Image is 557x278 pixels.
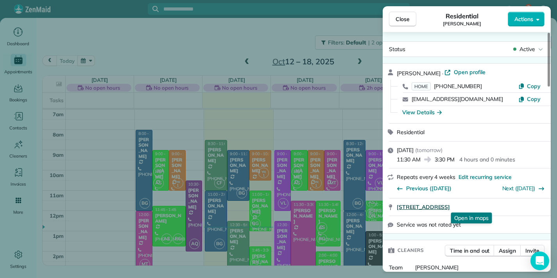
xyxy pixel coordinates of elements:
[499,247,516,255] span: Assign
[398,246,424,254] span: Cleaners
[444,68,485,76] a: Open profile
[494,245,521,257] button: Assign
[397,203,450,211] span: [STREET_ADDRESS]
[446,11,479,21] span: Residential
[518,95,541,103] button: Copy
[459,156,515,163] p: 4 hours and 0 minutes
[530,251,549,270] div: Open Intercom Messenger
[435,156,455,163] span: 3:30 PM
[527,83,541,90] span: Copy
[434,83,482,90] span: [PHONE_NUMBER]
[397,70,441,77] span: [PERSON_NAME]
[514,15,533,23] span: Actions
[412,82,482,90] a: HOME[PHONE_NUMBER]
[520,245,544,257] button: Invite
[397,184,451,192] button: Previous ([DATE])
[397,203,546,211] a: [STREET_ADDRESS]
[397,147,414,154] span: [DATE]
[441,70,445,76] span: ·
[412,96,503,103] a: [EMAIL_ADDRESS][DOMAIN_NAME]
[518,82,541,90] button: Copy
[406,184,451,192] span: Previous ([DATE])
[451,212,492,223] p: Open in maps
[397,221,461,228] span: Service was not rated yet
[412,82,431,90] span: HOME
[450,247,489,255] span: Time in and out
[525,247,539,255] span: Invite
[389,264,403,271] span: Team
[502,184,545,192] button: Next ([DATE])
[415,264,459,271] span: [PERSON_NAME]
[458,173,512,181] span: Edit recurring service
[389,12,416,27] button: Close
[502,185,536,192] a: Next ([DATE])
[454,68,485,76] span: Open profile
[527,96,541,103] span: Copy
[397,174,455,181] span: Repeats every 4 weeks
[415,147,443,154] span: ( tomorrow )
[519,45,535,53] span: Active
[445,245,494,257] button: Time in and out
[443,21,481,27] span: [PERSON_NAME]
[396,15,410,23] span: Close
[397,129,424,136] span: Residential
[389,46,405,53] span: Status
[397,156,421,163] span: 11:30 AM
[402,108,442,116] button: View Details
